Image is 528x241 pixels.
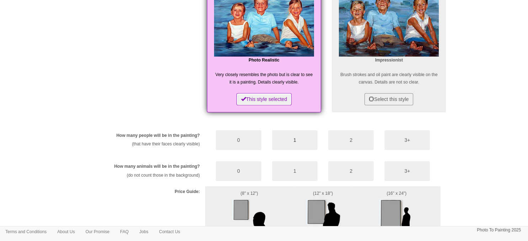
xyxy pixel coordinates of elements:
button: 0 [216,130,261,150]
a: Our Promise [80,226,114,237]
label: How many animals will be in the painting? [114,164,200,170]
p: Very closely resembles the photo but is clear to see it is a painting. Details clearly visible. [214,71,314,86]
button: This style selected [236,93,292,105]
p: (do not count those in the background) [93,172,200,179]
p: Impressionist [339,57,439,64]
p: Photo To Painting 2025 [477,226,521,234]
button: 2 [328,161,374,181]
button: 0 [216,161,261,181]
a: Jobs [134,226,154,237]
a: About Us [52,226,80,237]
p: (16" x 24") [358,190,436,197]
button: 3+ [384,161,430,181]
a: Contact Us [154,226,185,237]
button: 3+ [384,130,430,150]
label: How many people will be in the painting? [116,133,200,139]
p: Brush strokes and oil paint are clearly visible on the canvas. Details are not so clear. [339,71,439,86]
label: Price Guide: [175,189,200,195]
a: FAQ [115,226,134,237]
button: 1 [272,161,318,181]
p: Photo Realistic [214,57,314,64]
button: Select this style [364,93,413,105]
p: (12" x 18") [299,190,347,197]
p: (8" x 12") [210,190,288,197]
button: 1 [272,130,318,150]
p: (that have their faces clearly visible) [93,140,200,148]
button: 2 [328,130,374,150]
